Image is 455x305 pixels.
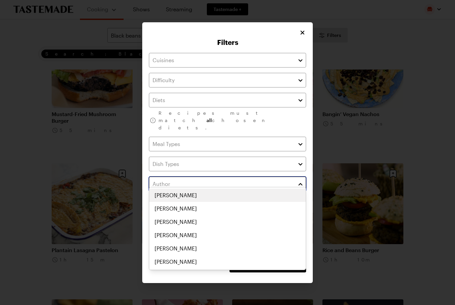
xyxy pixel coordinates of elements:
input: Author [149,177,306,191]
span: [PERSON_NAME] [155,191,197,199]
span: [PERSON_NAME] [155,218,197,226]
span: [PERSON_NAME] [155,231,197,239]
span: [PERSON_NAME] [155,244,197,252]
span: [PERSON_NAME] [155,205,197,213]
span: [PERSON_NAME] [155,258,197,266]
